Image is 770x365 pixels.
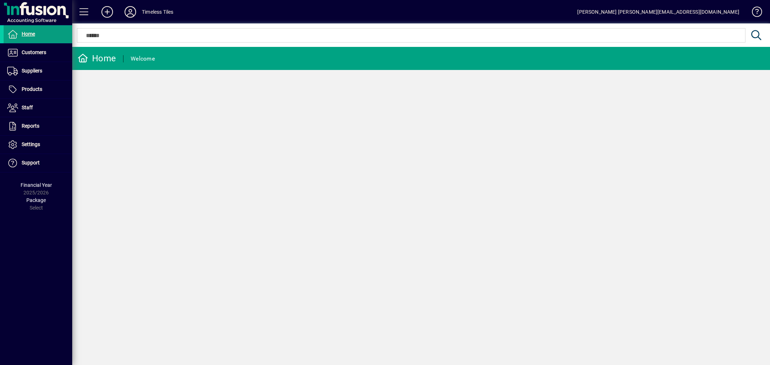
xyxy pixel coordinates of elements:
[22,160,40,166] span: Support
[22,105,33,110] span: Staff
[119,5,142,18] button: Profile
[131,53,155,65] div: Welcome
[142,6,173,18] div: Timeless Tiles
[577,6,739,18] div: [PERSON_NAME] [PERSON_NAME][EMAIL_ADDRESS][DOMAIN_NAME]
[26,197,46,203] span: Package
[22,49,46,55] span: Customers
[4,154,72,172] a: Support
[4,136,72,154] a: Settings
[4,117,72,135] a: Reports
[96,5,119,18] button: Add
[21,182,52,188] span: Financial Year
[22,141,40,147] span: Settings
[22,68,42,74] span: Suppliers
[4,44,72,62] a: Customers
[22,86,42,92] span: Products
[22,31,35,37] span: Home
[4,80,72,98] a: Products
[4,99,72,117] a: Staff
[78,53,116,64] div: Home
[22,123,39,129] span: Reports
[4,62,72,80] a: Suppliers
[747,1,761,25] a: Knowledge Base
